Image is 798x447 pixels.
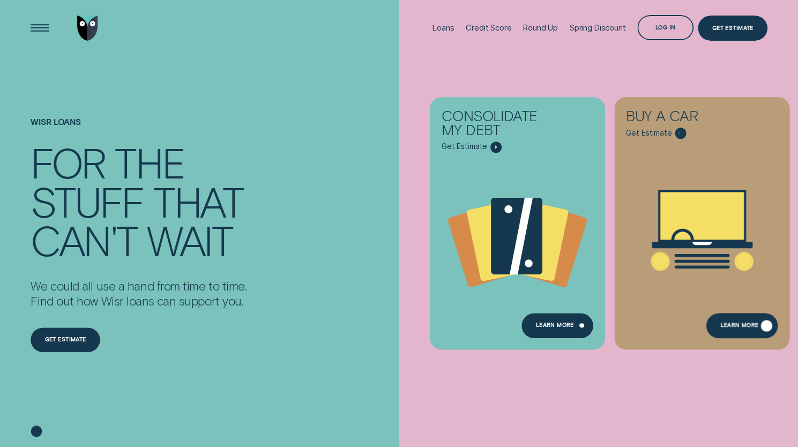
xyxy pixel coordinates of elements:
[147,220,232,259] div: wait
[430,98,605,343] a: Consolidate my debt - Learn more
[698,16,767,41] a: Get Estimate
[31,182,143,221] div: stuff
[31,220,137,259] div: can't
[432,23,454,33] div: Loans
[570,23,626,33] div: Spring Discount
[466,23,511,33] div: Credit Score
[523,23,558,33] div: Round Up
[153,182,243,221] div: that
[626,109,738,128] div: Buy a car
[521,313,593,338] a: Learn more
[27,16,53,41] button: Open Menu
[31,327,100,353] a: Get estimate
[31,143,105,182] div: For
[31,278,247,309] p: We could all use a hand from time to time. Find out how Wisr loans can support you.
[614,98,789,343] a: Buy a car - Learn more
[442,109,554,141] div: Consolidate my debt
[442,143,487,152] span: Get Estimate
[115,143,184,182] div: the
[637,15,693,40] button: Log in
[706,313,778,338] a: Learn More
[31,117,247,143] h1: Wisr loans
[31,143,247,260] h4: For the stuff that can't wait
[77,16,98,41] img: Wisr
[626,129,672,138] span: Get Estimate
